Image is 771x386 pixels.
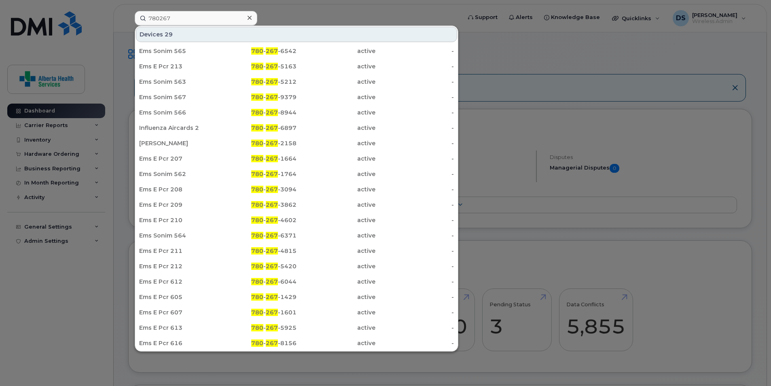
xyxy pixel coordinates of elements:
[139,339,218,347] div: Ems E Pcr 616
[375,185,454,193] div: -
[136,274,457,289] a: Ems E Pcr 612780-267-6044active-
[139,108,218,117] div: Ems Sonim 566
[297,124,375,132] div: active
[139,231,218,240] div: Ems Sonim 564
[251,93,263,101] span: 780
[266,47,278,55] span: 267
[266,186,278,193] span: 267
[266,155,278,162] span: 267
[266,201,278,208] span: 267
[375,170,454,178] div: -
[139,247,218,255] div: Ems E Pcr 211
[251,339,263,347] span: 780
[266,278,278,285] span: 267
[251,140,263,147] span: 780
[297,108,375,117] div: active
[136,336,457,350] a: Ems E Pcr 616780-267-8156active-
[136,228,457,243] a: Ems Sonim 564780-267-6371active-
[139,185,218,193] div: Ems E Pcr 208
[297,78,375,86] div: active
[266,232,278,239] span: 267
[251,293,263,301] span: 780
[266,140,278,147] span: 267
[266,247,278,255] span: 267
[375,78,454,86] div: -
[251,216,263,224] span: 780
[251,232,263,239] span: 780
[297,201,375,209] div: active
[297,93,375,101] div: active
[251,247,263,255] span: 780
[266,309,278,316] span: 267
[165,30,173,38] span: 29
[139,47,218,55] div: Ems Sonim 565
[139,78,218,86] div: Ems Sonim 563
[297,47,375,55] div: active
[136,244,457,258] a: Ems E Pcr 211780-267-4815active-
[136,320,457,335] a: Ems E Pcr 613780-267-5925active-
[218,185,297,193] div: - -3094
[375,247,454,255] div: -
[139,93,218,101] div: Ems Sonim 567
[139,324,218,332] div: Ems E Pcr 613
[136,136,457,151] a: [PERSON_NAME]780-267-2158active-
[218,62,297,70] div: - -5163
[251,278,263,285] span: 780
[218,262,297,270] div: - -5420
[375,62,454,70] div: -
[218,78,297,86] div: - -5212
[136,121,457,135] a: Influenza Aircards 2780-267-6897active-
[136,197,457,212] a: Ems E Pcr 209780-267-3862active-
[375,139,454,147] div: -
[297,139,375,147] div: active
[297,278,375,286] div: active
[266,78,278,85] span: 267
[266,263,278,270] span: 267
[136,105,457,120] a: Ems Sonim 566780-267-8944active-
[251,155,263,162] span: 780
[297,170,375,178] div: active
[218,155,297,163] div: - -1664
[266,124,278,131] span: 267
[139,62,218,70] div: Ems E Pcr 213
[139,201,218,209] div: Ems E Pcr 209
[218,216,297,224] div: - -4602
[266,93,278,101] span: 267
[136,290,457,304] a: Ems E Pcr 605780-267-1429active-
[218,108,297,117] div: - -8944
[297,293,375,301] div: active
[375,47,454,55] div: -
[375,231,454,240] div: -
[218,339,297,347] div: - -8156
[375,339,454,347] div: -
[251,263,263,270] span: 780
[218,124,297,132] div: - -6897
[251,201,263,208] span: 780
[136,59,457,74] a: Ems E Pcr 213780-267-5163active-
[375,108,454,117] div: -
[251,309,263,316] span: 780
[297,308,375,316] div: active
[297,247,375,255] div: active
[251,324,263,331] span: 780
[136,167,457,181] a: Ems Sonim 562780-267-1764active-
[375,201,454,209] div: -
[136,182,457,197] a: Ems E Pcr 208780-267-3094active-
[266,293,278,301] span: 267
[136,74,457,89] a: Ems Sonim 563780-267-5212active-
[251,186,263,193] span: 780
[375,155,454,163] div: -
[375,216,454,224] div: -
[139,308,218,316] div: Ems E Pcr 607
[218,231,297,240] div: - -6371
[139,139,218,147] div: [PERSON_NAME]
[266,339,278,347] span: 267
[139,293,218,301] div: Ems E Pcr 605
[375,293,454,301] div: -
[136,305,457,320] a: Ems E Pcr 607780-267-1601active-
[251,78,263,85] span: 780
[297,339,375,347] div: active
[375,262,454,270] div: -
[375,324,454,332] div: -
[218,47,297,55] div: - -6542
